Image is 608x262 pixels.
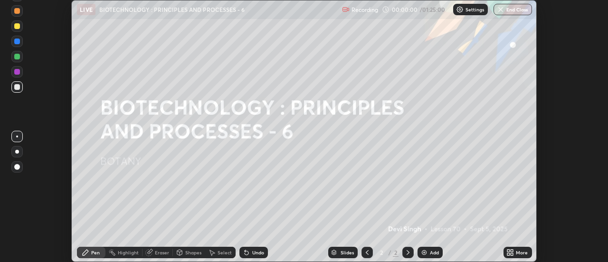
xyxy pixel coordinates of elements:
p: Settings [465,7,484,12]
p: BIOTECHNOLOGY : PRINCIPLES AND PROCESSES - 6 [99,6,245,13]
div: Undo [252,250,264,255]
button: End Class [494,4,532,15]
p: Recording [351,6,378,13]
div: / [388,250,391,255]
img: add-slide-button [420,249,428,256]
img: end-class-cross [497,6,504,13]
div: 2 [377,250,386,255]
div: Select [218,250,232,255]
div: Add [430,250,439,255]
p: LIVE [80,6,93,13]
img: class-settings-icons [456,6,464,13]
div: More [516,250,528,255]
div: Slides [341,250,354,255]
div: Eraser [155,250,169,255]
div: 2 [393,248,399,257]
div: Shapes [185,250,201,255]
div: Pen [91,250,100,255]
img: recording.375f2c34.svg [342,6,350,13]
div: Highlight [118,250,139,255]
